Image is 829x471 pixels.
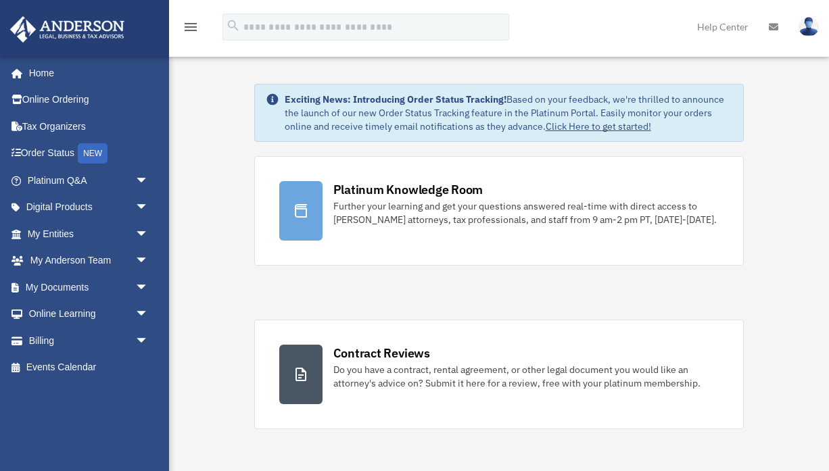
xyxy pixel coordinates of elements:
a: Digital Productsarrow_drop_down [9,194,169,221]
i: menu [183,19,199,35]
div: Do you have a contract, rental agreement, or other legal document you would like an attorney's ad... [333,363,719,390]
a: My Documentsarrow_drop_down [9,274,169,301]
strong: Exciting News: Introducing Order Status Tracking! [285,93,506,105]
a: Click Here to get started! [546,120,651,132]
div: Contract Reviews [333,345,430,362]
span: arrow_drop_down [135,220,162,248]
a: My Entitiesarrow_drop_down [9,220,169,247]
span: arrow_drop_down [135,327,162,355]
span: arrow_drop_down [135,274,162,301]
a: Online Ordering [9,86,169,114]
div: Further your learning and get your questions answered real-time with direct access to [PERSON_NAM... [333,199,719,226]
div: Platinum Knowledge Room [333,181,483,198]
a: Billingarrow_drop_down [9,327,169,354]
img: User Pic [799,17,819,36]
span: arrow_drop_down [135,194,162,222]
span: arrow_drop_down [135,167,162,195]
a: Order StatusNEW [9,140,169,168]
a: Online Learningarrow_drop_down [9,301,169,328]
div: NEW [78,143,108,164]
a: Home [9,59,162,86]
a: Events Calendar [9,354,169,381]
a: Platinum Knowledge Room Further your learning and get your questions answered real-time with dire... [254,156,744,266]
span: arrow_drop_down [135,247,162,275]
a: menu [183,24,199,35]
a: Contract Reviews Do you have a contract, rental agreement, or other legal document you would like... [254,320,744,429]
a: Platinum Q&Aarrow_drop_down [9,167,169,194]
img: Anderson Advisors Platinum Portal [6,16,128,43]
div: Based on your feedback, we're thrilled to announce the launch of our new Order Status Tracking fe... [285,93,733,133]
span: arrow_drop_down [135,301,162,328]
i: search [226,18,241,33]
a: My Anderson Teamarrow_drop_down [9,247,169,274]
a: Tax Organizers [9,113,169,140]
